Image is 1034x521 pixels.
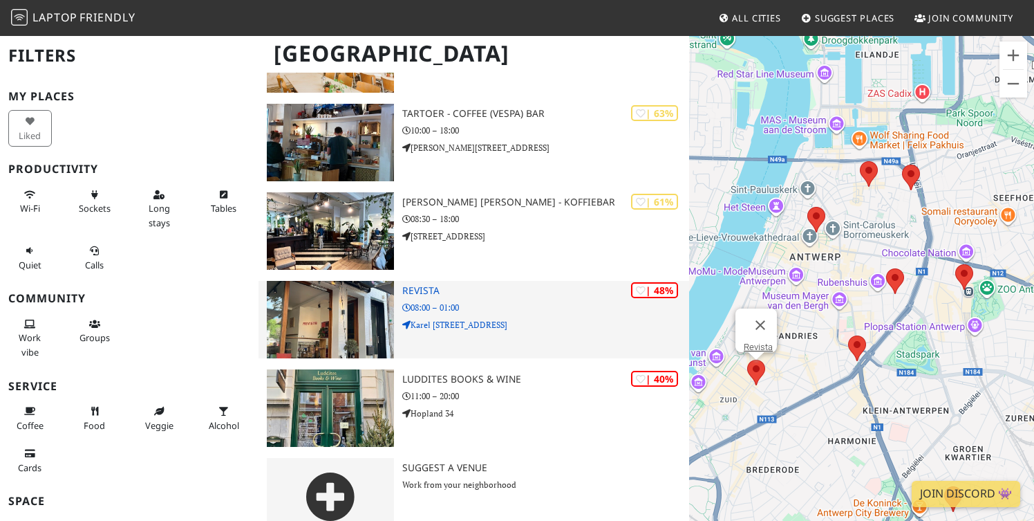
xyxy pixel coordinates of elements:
[402,374,690,385] h3: Luddites Books & Wine
[8,35,250,77] h2: Filters
[8,380,250,393] h3: Service
[138,400,181,437] button: Veggie
[402,230,690,243] p: [STREET_ADDRESS]
[19,331,41,358] span: People working
[8,442,52,479] button: Cards
[267,192,394,270] img: Cuperus Horsey - Koffiebar
[32,10,77,25] span: Laptop
[402,108,690,120] h3: Tartoer - Coffee (Vespa) Bar
[85,259,104,271] span: Video/audio calls
[211,202,236,214] span: Work-friendly tables
[79,331,110,344] span: Group tables
[402,212,690,226] p: 08:30 – 18:00
[402,301,690,314] p: 08:00 – 01:00
[631,105,678,121] div: | 63%
[11,6,135,30] a: LaptopFriendly LaptopFriendly
[713,6,787,30] a: All Cities
[999,70,1027,98] button: Zoom out
[79,10,135,25] span: Friendly
[744,309,777,342] button: Close
[258,192,689,270] a: Cuperus Horsey - Koffiebar | 61% [PERSON_NAME] [PERSON_NAME] - Koffiebar 08:30 – 18:00 [STREET_AD...
[732,12,781,24] span: All Cities
[258,281,689,358] a: Revista | 48% Revista 08:00 – 01:00 Karel [STREET_ADDRESS]
[815,12,895,24] span: Suggest Places
[73,400,117,437] button: Food
[8,90,250,103] h3: My Places
[149,202,170,228] span: Long stays
[17,419,44,432] span: Coffee
[8,239,52,276] button: Quiet
[402,196,690,208] h3: [PERSON_NAME] [PERSON_NAME] - Koffiebar
[402,407,690,420] p: Hopland 34
[402,124,690,137] p: 10:00 – 18:00
[73,313,117,349] button: Groups
[909,6,1019,30] a: Join Community
[796,6,901,30] a: Suggest Places
[84,419,105,432] span: Food
[402,285,690,297] h3: Revista
[8,292,250,305] h3: Community
[267,281,394,358] img: Revista
[8,183,52,220] button: Wi-Fi
[263,35,686,73] h1: [GEOGRAPHIC_DATA]
[11,9,28,26] img: LaptopFriendly
[8,313,52,363] button: Work vibe
[209,419,239,432] span: Alcohol
[79,202,111,214] span: Power sockets
[402,318,690,331] p: Karel [STREET_ADDRESS]
[18,461,41,474] span: Credit cards
[20,202,40,214] span: Stable Wi-Fi
[402,390,690,403] p: 11:00 – 20:00
[402,462,690,474] h3: Suggest a Venue
[203,183,246,220] button: Tables
[8,163,250,176] h3: Productivity
[631,194,678,210] div: | 61%
[203,400,246,437] button: Alcohol
[744,342,773,352] a: Revista
[402,141,690,154] p: [PERSON_NAME][STREET_ADDRESS]
[999,42,1027,69] button: Zoom in
[8,495,250,508] h3: Space
[19,259,41,271] span: Quiet
[138,183,181,234] button: Long stays
[267,369,394,447] img: Luddites Books & Wine
[928,12,1013,24] span: Join Community
[631,282,678,298] div: | 48%
[402,478,690,491] p: Work from your neighborhood
[73,183,117,220] button: Sockets
[267,104,394,181] img: Tartoer - Coffee (Vespa) Bar
[631,371,678,387] div: | 40%
[145,419,173,432] span: Veggie
[73,239,117,276] button: Calls
[258,104,689,181] a: Tartoer - Coffee (Vespa) Bar | 63% Tartoer - Coffee (Vespa) Bar 10:00 – 18:00 [PERSON_NAME][STREE...
[8,400,52,437] button: Coffee
[258,369,689,447] a: Luddites Books & Wine | 40% Luddites Books & Wine 11:00 – 20:00 Hopland 34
